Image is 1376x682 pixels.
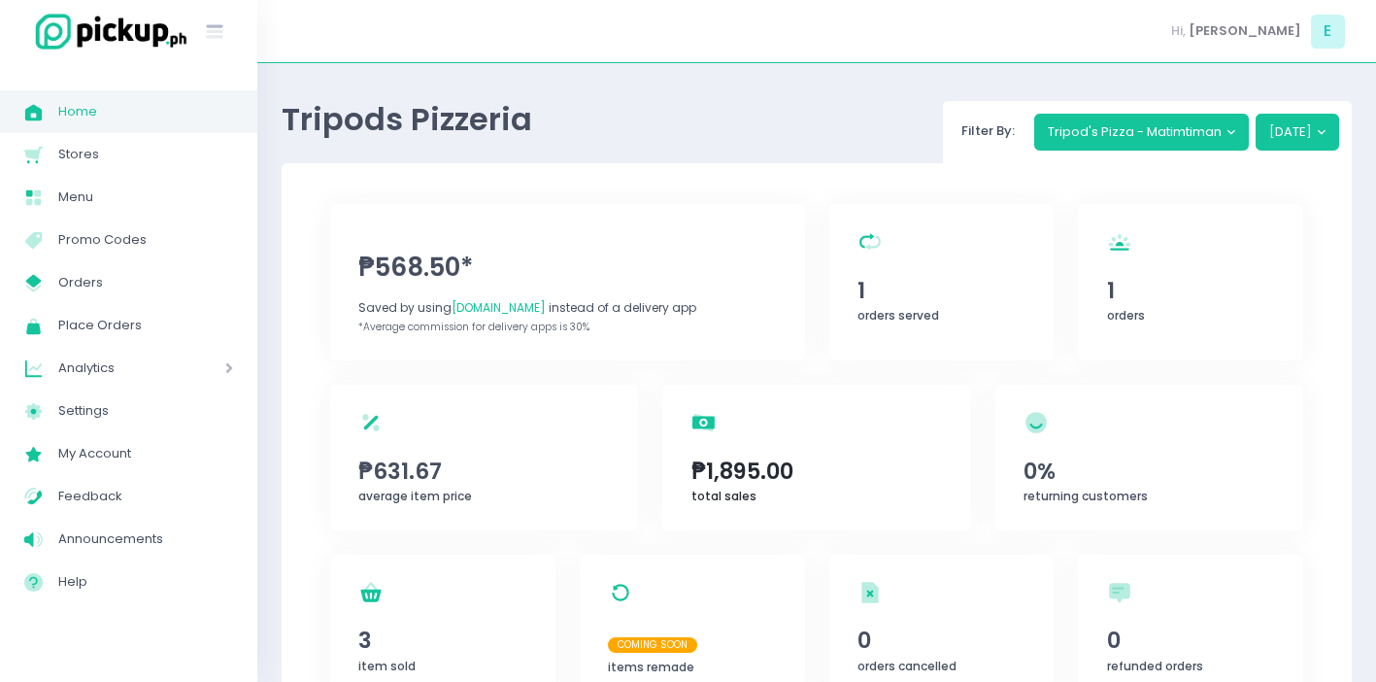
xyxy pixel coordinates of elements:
span: Announcements [58,527,233,552]
span: Help [58,569,233,595]
span: My Account [58,441,233,466]
span: *Average commission for delivery apps is 30% [358,320,589,334]
span: [PERSON_NAME] [1189,21,1301,41]
span: E [1311,15,1345,49]
span: orders [1107,307,1145,324]
span: Analytics [58,356,170,381]
span: Home [58,99,233,124]
span: 3 [358,624,526,657]
span: Hi, [1171,21,1186,41]
img: logo [24,11,189,52]
a: 0%returning customers [995,385,1303,530]
span: orders served [857,307,939,324]
span: ₱568.50* [358,249,776,287]
a: 1orders served [829,204,1055,360]
span: Orders [58,270,233,295]
span: 1 [1107,274,1275,307]
span: Place Orders [58,313,233,338]
span: Feedback [58,484,233,509]
span: ₱1,895.00 [691,455,943,488]
span: [DOMAIN_NAME] [452,299,546,316]
span: returning customers [1024,488,1148,504]
a: ₱1,895.00total sales [662,385,970,530]
button: [DATE] [1256,114,1340,151]
span: Tripods Pizzeria [282,97,532,141]
span: refunded orders [1107,658,1203,674]
span: 0% [1024,455,1275,488]
a: ₱631.67average item price [330,385,638,530]
span: item sold [358,658,416,674]
span: Promo Codes [58,227,233,253]
span: 0 [857,624,1025,657]
span: Menu [58,185,233,210]
span: Stores [58,142,233,167]
span: Settings [58,398,233,424]
span: ₱631.67 [358,455,610,488]
span: 0 [1107,624,1275,657]
span: items remade [608,659,694,675]
span: orders cancelled [857,658,956,674]
span: average item price [358,488,472,504]
button: Tripod's Pizza - Matimtiman [1034,114,1250,151]
div: Saved by using instead of a delivery app [358,299,776,317]
span: Coming Soon [608,637,697,653]
span: 1 [857,274,1025,307]
span: total sales [691,488,756,504]
span: Filter By: [956,121,1022,140]
a: 1orders [1078,204,1303,360]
